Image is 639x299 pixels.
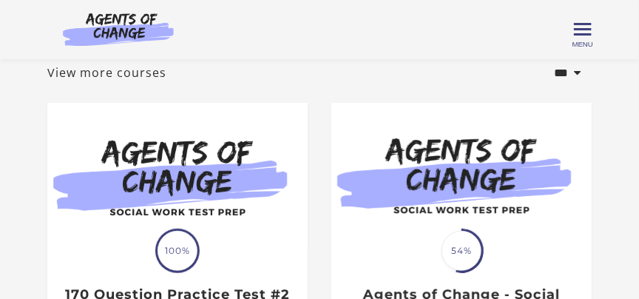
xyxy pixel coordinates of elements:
span: 54% [442,231,481,271]
img: Agents of Change Logo [47,12,189,46]
span: 100% [158,231,197,271]
span: Menu [572,40,593,48]
button: Toggle menu Menu [574,21,592,38]
a: View more courses [47,64,166,81]
span: Toggle menu [574,28,592,30]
